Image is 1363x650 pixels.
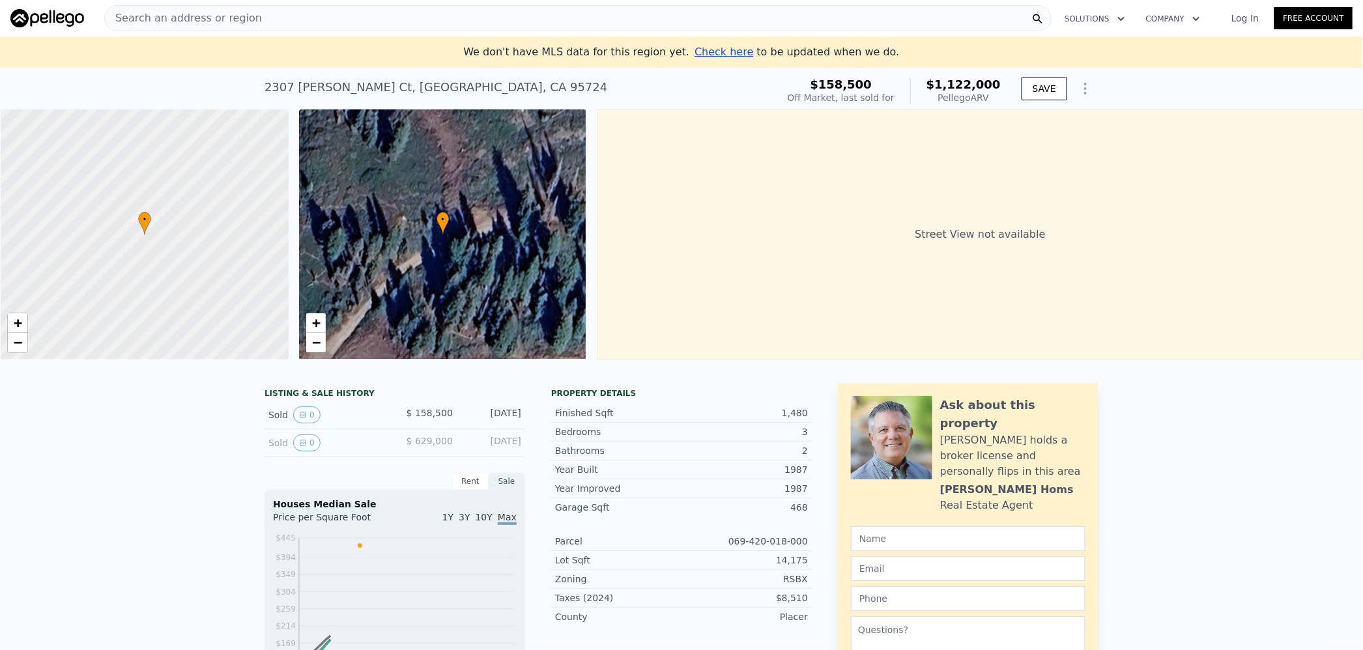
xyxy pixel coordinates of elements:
tspan: $349 [276,571,296,580]
div: Property details [551,388,812,399]
tspan: $259 [276,604,296,614]
button: SAVE [1022,77,1067,100]
div: 069-420-018-000 [681,535,808,548]
div: Ask about this property [940,396,1085,432]
div: County [555,610,681,623]
a: Zoom out [306,333,326,352]
span: Search an address or region [105,10,262,26]
input: Email [851,556,1085,581]
div: Placer [681,610,808,623]
button: Show Options [1072,76,1098,102]
button: Solutions [1054,7,1136,31]
tspan: $169 [276,639,296,648]
span: $1,122,000 [926,78,1001,91]
div: [DATE] [463,434,521,451]
div: Pellego ARV [926,91,1001,104]
img: Pellego [10,9,84,27]
span: − [311,334,320,350]
span: $ 158,500 [407,408,453,418]
span: $158,500 [811,78,872,91]
div: Garage Sqft [555,501,681,514]
span: 1Y [442,512,453,522]
tspan: $304 [276,587,296,597]
div: 1987 [681,482,808,495]
span: 3Y [459,512,470,522]
div: LISTING & SALE HISTORY [265,388,525,401]
div: Taxes (2024) [555,591,681,604]
tspan: $445 [276,533,296,543]
div: Sold [268,434,384,451]
div: Bathrooms [555,444,681,457]
div: RSBX [681,572,808,586]
a: Zoom in [8,313,27,333]
div: Zoning [555,572,681,586]
div: 2 [681,444,808,457]
span: • [437,214,450,225]
div: Parcel [555,535,681,548]
span: − [14,334,22,350]
span: $ 629,000 [407,436,453,446]
div: Lot Sqft [555,554,681,567]
a: Zoom in [306,313,326,333]
span: • [138,214,151,225]
div: $8,510 [681,591,808,604]
button: Company [1136,7,1211,31]
div: Sold [268,406,384,423]
button: View historical data [293,434,321,451]
span: Max [498,512,517,525]
div: Bedrooms [555,425,681,438]
div: Sale [489,473,525,490]
div: [DATE] [463,406,521,423]
div: 1987 [681,463,808,476]
div: Houses Median Sale [273,498,517,511]
div: to be updated when we do. [695,44,899,60]
div: 14,175 [681,554,808,567]
a: Free Account [1274,7,1353,29]
span: Check here [695,46,753,58]
div: Real Estate Agent [940,498,1033,513]
div: 468 [681,501,808,514]
div: • [138,212,151,234]
div: Off Market, last sold for [788,91,895,104]
div: Price per Square Foot [273,511,395,531]
div: Year Improved [555,482,681,495]
input: Phone [851,586,1085,611]
div: Rent [452,473,489,490]
div: 3 [681,425,808,438]
a: Log In [1216,12,1274,25]
div: [PERSON_NAME] holds a broker license and personally flips in this area [940,432,1085,479]
button: View historical data [293,406,321,423]
div: 2307 [PERSON_NAME] Ct , [GEOGRAPHIC_DATA] , CA 95724 [265,78,607,96]
input: Name [851,526,1085,551]
a: Zoom out [8,333,27,352]
div: 1,480 [681,406,808,419]
div: Year Built [555,463,681,476]
div: • [437,212,450,234]
div: [PERSON_NAME] Homs [940,482,1074,498]
tspan: $394 [276,553,296,562]
span: 10Y [476,512,493,522]
span: + [14,315,22,331]
span: + [311,315,320,331]
div: We don't have MLS data for this region yet. [463,44,899,60]
div: Finished Sqft [555,406,681,419]
tspan: $214 [276,622,296,631]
